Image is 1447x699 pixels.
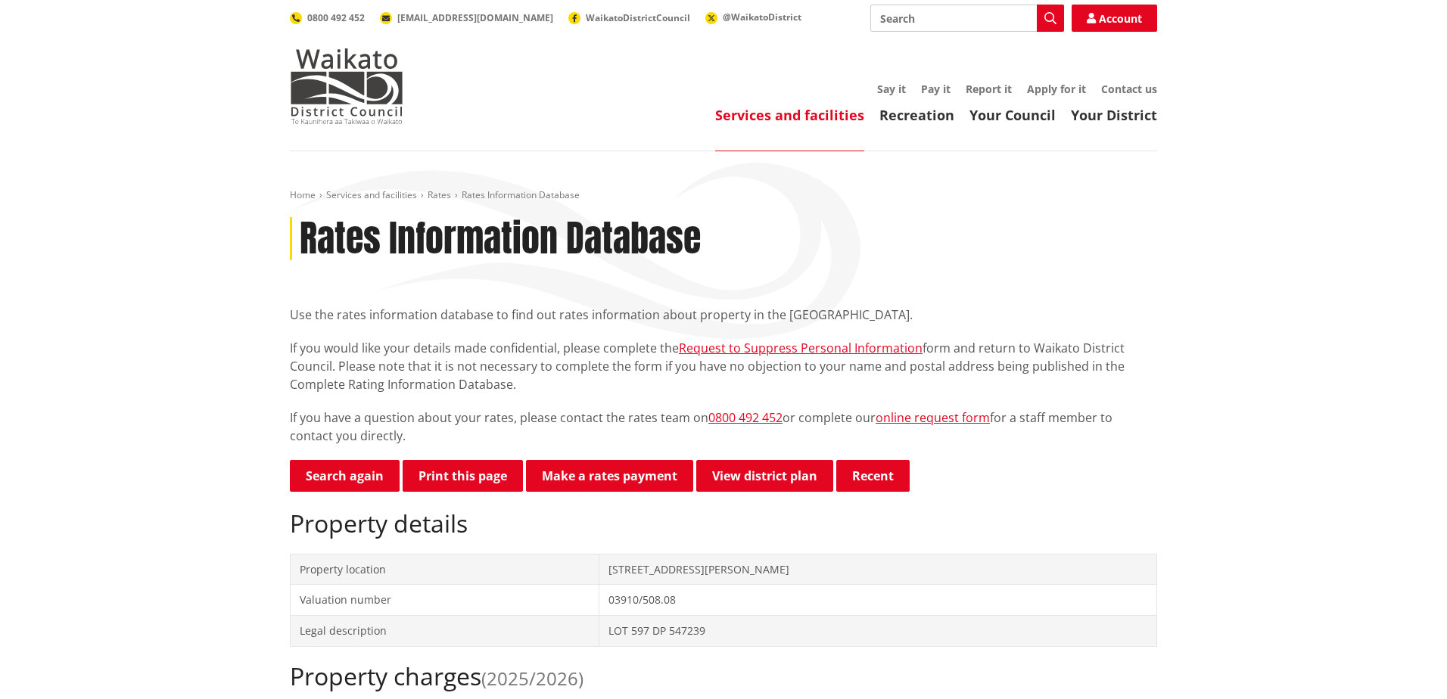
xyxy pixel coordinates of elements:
a: Account [1072,5,1157,32]
td: Valuation number [291,585,599,616]
a: Your Council [969,106,1056,124]
button: Print this page [403,460,523,492]
a: Pay it [921,82,951,96]
a: Contact us [1101,82,1157,96]
a: Your District [1071,106,1157,124]
h2: Property details [290,509,1157,538]
a: Services and facilities [326,188,417,201]
td: Legal description [291,615,599,646]
span: [EMAIL_ADDRESS][DOMAIN_NAME] [397,11,553,24]
p: Use the rates information database to find out rates information about property in the [GEOGRAPHI... [290,306,1157,324]
a: online request form [876,409,990,426]
td: 03910/508.08 [599,585,1156,616]
button: Recent [836,460,910,492]
a: WaikatoDistrictCouncil [568,11,690,24]
h1: Rates Information Database [300,217,701,261]
span: (2025/2026) [481,666,583,691]
a: 0800 492 452 [708,409,783,426]
a: 0800 492 452 [290,11,365,24]
input: Search input [870,5,1064,32]
img: Waikato District Council - Te Kaunihera aa Takiwaa o Waikato [290,48,403,124]
a: Recreation [879,106,954,124]
a: Services and facilities [715,106,864,124]
span: @WaikatoDistrict [723,11,801,23]
a: View district plan [696,460,833,492]
span: 0800 492 452 [307,11,365,24]
h2: Property charges [290,662,1157,691]
a: Say it [877,82,906,96]
span: WaikatoDistrictCouncil [586,11,690,24]
a: @WaikatoDistrict [705,11,801,23]
a: Rates [428,188,451,201]
td: Property location [291,554,599,585]
td: LOT 597 DP 547239 [599,615,1156,646]
a: [EMAIL_ADDRESS][DOMAIN_NAME] [380,11,553,24]
nav: breadcrumb [290,189,1157,202]
p: If you would like your details made confidential, please complete the form and return to Waikato ... [290,339,1157,393]
a: Apply for it [1027,82,1086,96]
p: If you have a question about your rates, please contact the rates team on or complete our for a s... [290,409,1157,445]
a: Request to Suppress Personal Information [679,340,923,356]
span: Rates Information Database [462,188,580,201]
a: Make a rates payment [526,460,693,492]
a: Search again [290,460,400,492]
td: [STREET_ADDRESS][PERSON_NAME] [599,554,1156,585]
a: Report it [966,82,1012,96]
a: Home [290,188,316,201]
